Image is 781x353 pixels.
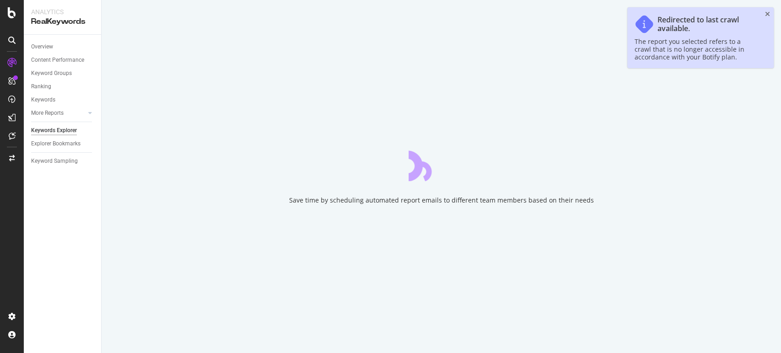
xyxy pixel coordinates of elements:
[289,196,594,205] div: Save time by scheduling automated report emails to different team members based on their needs
[765,11,770,17] div: close toast
[31,139,95,149] a: Explorer Bookmarks
[31,126,95,135] a: Keywords Explorer
[31,42,95,52] a: Overview
[31,55,95,65] a: Content Performance
[31,7,94,16] div: Analytics
[31,156,78,166] div: Keyword Sampling
[31,156,95,166] a: Keyword Sampling
[409,148,474,181] div: animation
[635,37,757,61] div: The report you selected refers to a crawl that is no longer accessible in accordance with your Bo...
[31,95,55,105] div: Keywords
[31,108,64,118] div: More Reports
[31,126,77,135] div: Keywords Explorer
[31,42,53,52] div: Overview
[31,69,95,78] a: Keyword Groups
[31,82,95,91] a: Ranking
[31,55,84,65] div: Content Performance
[31,108,86,118] a: More Reports
[31,82,51,91] div: Ranking
[31,139,81,149] div: Explorer Bookmarks
[657,16,757,33] div: Redirected to last crawl available.
[31,95,95,105] a: Keywords
[31,16,94,27] div: RealKeywords
[31,69,72,78] div: Keyword Groups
